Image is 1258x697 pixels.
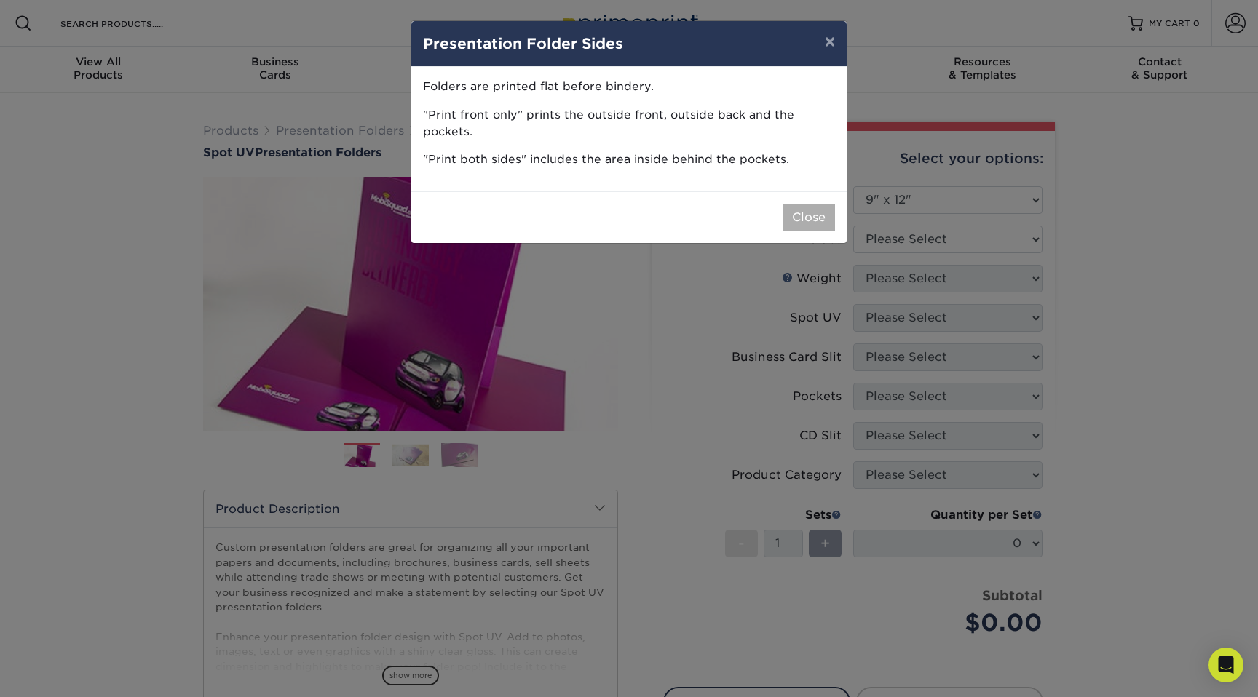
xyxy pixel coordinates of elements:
p: Folders are printed flat before bindery. [423,79,835,95]
button: Close [783,204,835,231]
p: "Print both sides" includes the area inside behind the pockets. [423,151,835,168]
h4: Presentation Folder Sides [423,33,835,55]
button: × [813,21,847,62]
p: "Print front only" prints the outside front, outside back and the pockets. [423,107,835,140]
div: Open Intercom Messenger [1208,648,1243,682]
